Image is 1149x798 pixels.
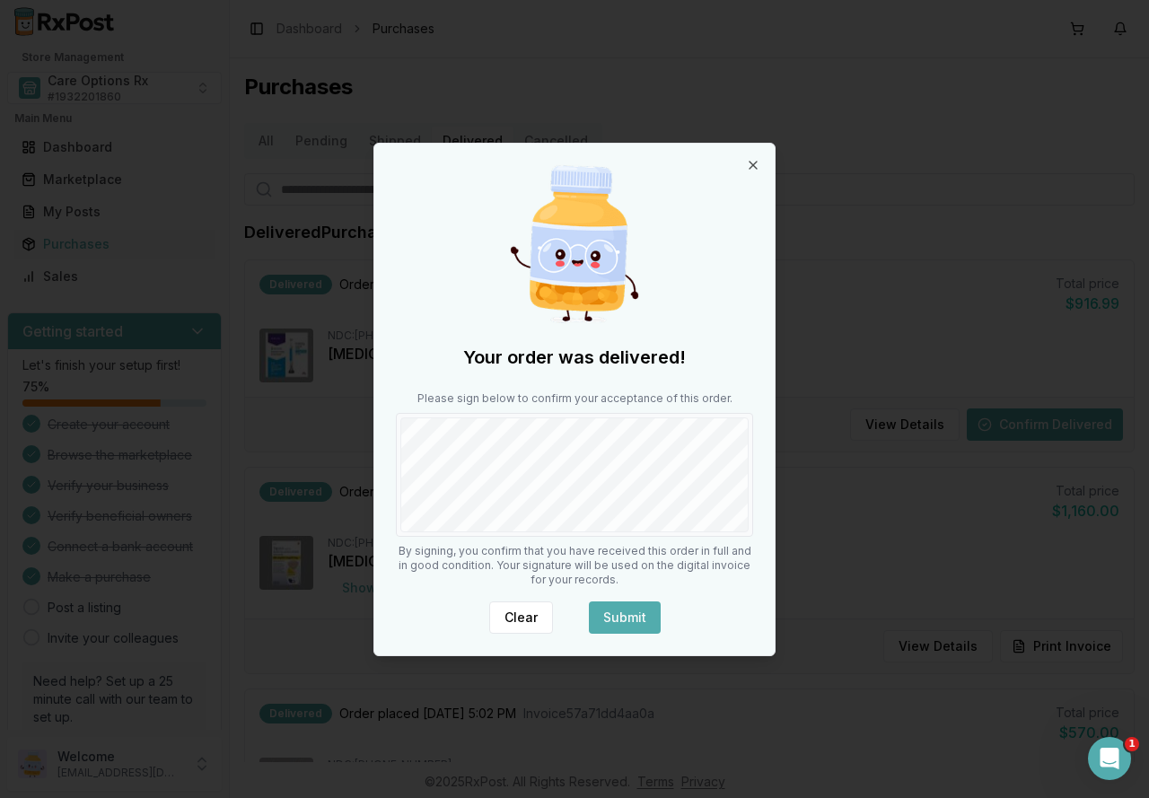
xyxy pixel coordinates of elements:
[396,391,753,406] p: Please sign below to confirm your acceptance of this order.
[589,601,661,634] button: Submit
[1125,737,1139,751] span: 1
[489,601,553,634] button: Clear
[1088,737,1131,780] iframe: Intercom live chat
[488,158,661,330] img: Happy Pill Bottle
[396,345,753,370] h2: Your order was delivered!
[396,544,753,587] p: By signing, you confirm that you have received this order in full and in good condition. Your sig...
